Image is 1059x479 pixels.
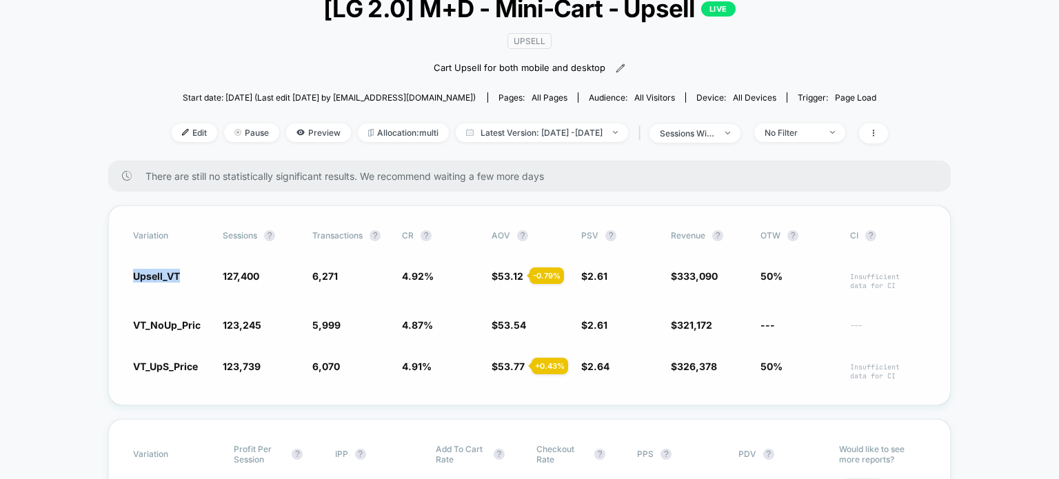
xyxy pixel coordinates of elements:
div: - 0.79 % [529,267,564,284]
span: IPP [335,449,348,459]
span: Upsell [507,33,552,49]
span: Cart Upsell for both mobile and desktop [434,61,605,75]
div: + 0.43 % [532,358,568,374]
span: $ [671,270,718,282]
div: Audience: [589,92,675,103]
span: 4.91 % [402,360,432,372]
span: There are still no statistically significant results. We recommend waiting a few more days [145,170,923,182]
button: ? [355,449,366,460]
span: Pause [224,123,279,142]
span: 6,271 [312,270,338,282]
div: No Filter [765,128,820,138]
button: ? [605,230,616,241]
span: PPS [637,449,654,459]
span: all pages [532,92,567,103]
span: CI [850,230,926,241]
img: calendar [466,129,474,136]
span: --- [760,319,775,331]
span: 2.61 [587,319,607,331]
span: Profit Per Session [234,444,285,465]
span: 321,172 [677,319,712,331]
button: ? [763,449,774,460]
span: VT_NoUp_Pric [133,319,201,331]
span: VT_UpS_Price [133,360,198,372]
p: Would like to see more reports? [839,444,926,465]
img: rebalance [368,129,374,136]
button: ? [712,230,723,241]
span: $ [581,270,607,282]
div: Pages: [498,92,567,103]
span: Latest Version: [DATE] - [DATE] [456,123,628,142]
button: ? [787,230,798,241]
span: Start date: [DATE] (Last edit [DATE] by [EMAIL_ADDRESS][DOMAIN_NAME]) [183,92,476,103]
span: Variation [133,230,209,241]
span: 5,999 [312,319,341,331]
div: Trigger: [798,92,876,103]
span: 123,739 [223,360,261,372]
span: $ [492,319,526,331]
span: Insufficient data for CI [850,272,926,290]
img: edit [182,129,189,136]
button: ? [370,230,381,241]
span: All Visitors [634,92,675,103]
span: $ [581,360,609,372]
span: 53.54 [498,319,526,331]
button: ? [865,230,876,241]
span: 4.92 % [402,270,434,282]
span: Preview [286,123,351,142]
p: LIVE [701,1,736,17]
button: ? [494,449,505,460]
span: 2.61 [587,270,607,282]
span: 6,070 [312,360,340,372]
span: PDV [738,449,756,459]
span: $ [492,270,523,282]
span: 4.87 % [402,319,433,331]
span: 127,400 [223,270,259,282]
span: Checkout Rate [536,444,587,465]
span: --- [850,321,926,332]
span: Transactions [312,230,363,241]
button: ? [264,230,275,241]
button: ? [292,449,303,460]
span: 53.77 [498,360,525,372]
button: ? [517,230,528,241]
div: sessions with impression [660,128,715,139]
span: Variation [133,444,209,465]
span: Sessions [223,230,257,241]
span: Add To Cart Rate [436,444,487,465]
span: all devices [733,92,776,103]
span: 2.64 [587,360,609,372]
span: 50% [760,360,783,372]
button: ? [660,449,672,460]
span: Revenue [671,230,705,241]
img: end [613,131,618,134]
span: Upsell_VT [133,270,180,282]
img: end [830,131,835,134]
span: Device: [685,92,787,103]
span: 50% [760,270,783,282]
span: AOV [492,230,510,241]
span: Edit [172,123,217,142]
span: Allocation: multi [358,123,449,142]
span: $ [581,319,607,331]
span: OTW [760,230,836,241]
button: ? [421,230,432,241]
span: Page Load [835,92,876,103]
span: 326,378 [677,360,717,372]
span: $ [492,360,525,372]
span: 53.12 [498,270,523,282]
img: end [234,129,241,136]
img: end [725,132,730,134]
span: $ [671,360,717,372]
span: PSV [581,230,598,241]
span: Insufficient data for CI [850,363,926,380]
span: 333,090 [677,270,718,282]
span: CR [402,230,414,241]
button: ? [594,449,605,460]
span: 123,245 [223,319,261,331]
span: $ [671,319,712,331]
span: | [635,123,649,143]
